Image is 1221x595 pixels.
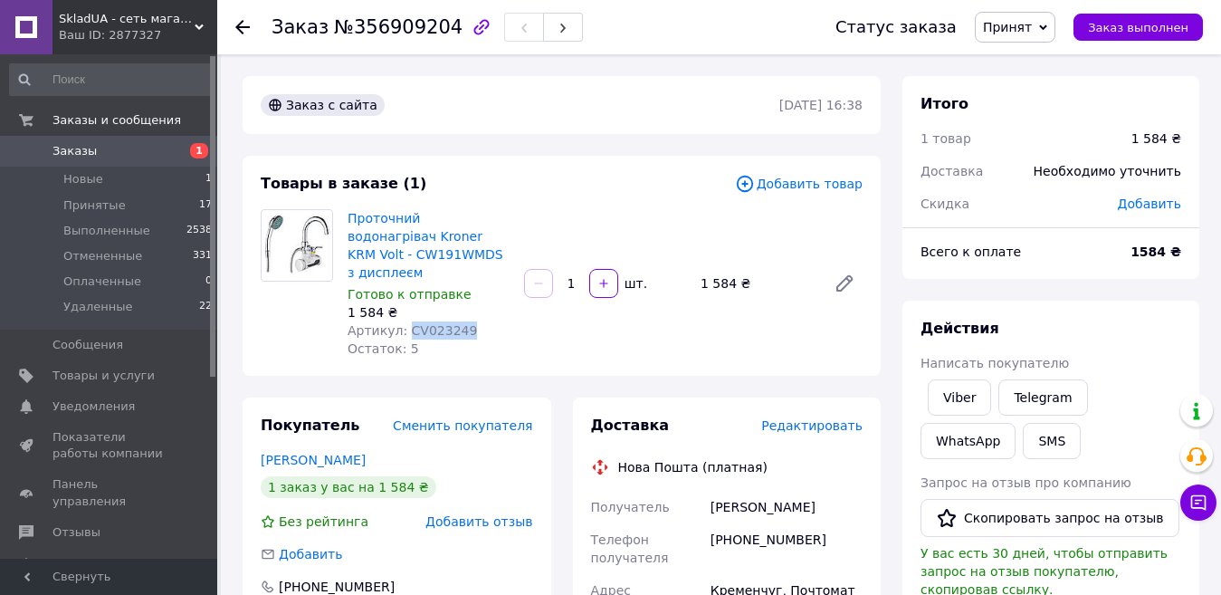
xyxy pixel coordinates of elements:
div: [PHONE_NUMBER] [707,523,866,574]
a: Проточний водонагрівач Kroner KRM Volt - CW191WMDS з дисплеєм [348,211,503,280]
span: Добавить товар [735,174,863,194]
button: Чат с покупателем [1180,485,1216,521]
span: Готово к отправке [348,287,472,302]
span: Без рейтинга [279,514,368,529]
div: Вернуться назад [235,18,250,36]
b: 1584 ₴ [1130,245,1181,259]
span: Написать покупателю [921,356,1069,370]
span: 331 [193,248,212,264]
span: Запрос на отзыв про компанию [921,475,1131,490]
span: №356909204 [334,16,463,38]
div: [PERSON_NAME] [707,491,866,523]
div: 1 заказ у вас на 1 584 ₴ [261,476,436,498]
div: 1 584 ₴ [693,271,819,296]
span: Заказ [272,16,329,38]
a: WhatsApp [921,423,1016,459]
div: Нова Пошта (платная) [614,458,772,476]
span: Новые [63,171,103,187]
div: Необходимо уточнить [1023,151,1192,191]
span: 1 [205,171,212,187]
button: Скопировать запрос на отзыв [921,499,1179,537]
span: Оплаченные [63,274,141,290]
span: Покупатель [261,417,359,434]
span: Добавить [1118,197,1181,211]
a: Редактировать [826,265,863,302]
div: 1 584 ₴ [348,303,510,321]
span: Артикул: CV023249 [348,323,477,338]
span: Редактировать [761,418,863,433]
div: шт. [620,274,649,293]
span: 1 [190,143,208,158]
span: 1 товар [921,131,971,146]
span: Отзывы [52,524,100,541]
span: Остаток: 5 [348,341,419,356]
span: Действия [921,320,999,337]
input: Поиск [9,63,214,96]
span: Товары в заказе (1) [261,175,426,192]
span: 0 [205,274,212,290]
a: Viber [928,379,991,416]
span: Показатели работы компании [52,429,167,462]
span: Заказ выполнен [1088,21,1188,34]
div: Заказ с сайта [261,94,385,116]
span: Заказы [52,143,97,159]
span: Покупатели [52,555,127,571]
a: Telegram [998,379,1087,416]
span: SkladUA - сеть магазинов сантехники и бытовой техники [59,11,195,27]
span: Доставка [921,164,983,178]
div: Ваш ID: 2877327 [59,27,217,43]
span: 22 [199,299,212,315]
span: Получатель [591,500,670,514]
button: Заказ выполнен [1073,14,1203,41]
span: Добавить отзыв [425,514,532,529]
span: Принятые [63,197,126,214]
span: Удаленные [63,299,132,315]
time: [DATE] 16:38 [779,98,863,112]
a: [PERSON_NAME] [261,453,366,467]
span: Отмененные [63,248,142,264]
span: Принят [983,20,1032,34]
span: Всего к оплате [921,245,1021,259]
div: Статус заказа [835,18,957,36]
span: Панель управления [52,476,167,509]
span: Уведомления [52,398,135,415]
span: Телефон получателя [591,533,669,565]
img: Проточний водонагрівач Kroner KRM Volt - CW191WMDS з дисплеєм [262,210,332,281]
span: Выполненные [63,223,150,239]
span: 2538 [186,223,212,239]
span: Сменить покупателя [393,418,532,433]
span: Скидка [921,197,969,211]
span: Товары и услуги [52,368,155,384]
span: 17 [199,197,212,214]
span: Заказы и сообщения [52,112,181,129]
div: 1 584 ₴ [1131,130,1181,148]
button: SMS [1023,423,1081,459]
span: Сообщения [52,337,123,353]
span: Добавить [279,547,342,561]
span: Итого [921,95,968,112]
span: Доставка [591,417,670,434]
